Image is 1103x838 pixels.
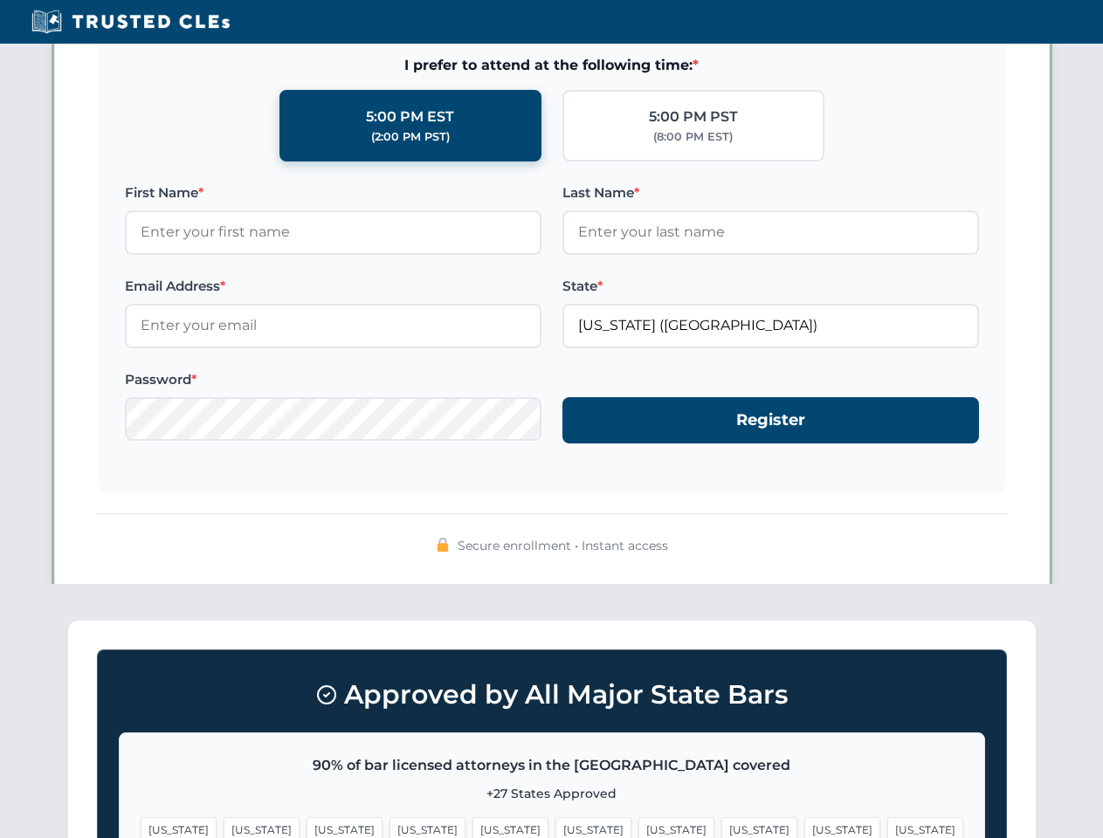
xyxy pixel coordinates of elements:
[141,784,963,803] p: +27 States Approved
[649,106,738,128] div: 5:00 PM PST
[562,397,979,443] button: Register
[653,128,733,146] div: (8:00 PM EST)
[125,210,541,254] input: Enter your first name
[125,276,541,297] label: Email Address
[141,754,963,777] p: 90% of bar licensed attorneys in the [GEOGRAPHIC_DATA] covered
[371,128,450,146] div: (2:00 PM PST)
[436,538,450,552] img: 🔒
[119,671,985,718] h3: Approved by All Major State Bars
[26,9,235,35] img: Trusted CLEs
[458,536,668,555] span: Secure enrollment • Instant access
[125,54,979,77] span: I prefer to attend at the following time:
[562,210,979,254] input: Enter your last name
[562,182,979,203] label: Last Name
[562,276,979,297] label: State
[366,106,454,128] div: 5:00 PM EST
[125,182,541,203] label: First Name
[125,369,541,390] label: Password
[562,304,979,347] input: Florida (FL)
[125,304,541,347] input: Enter your email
